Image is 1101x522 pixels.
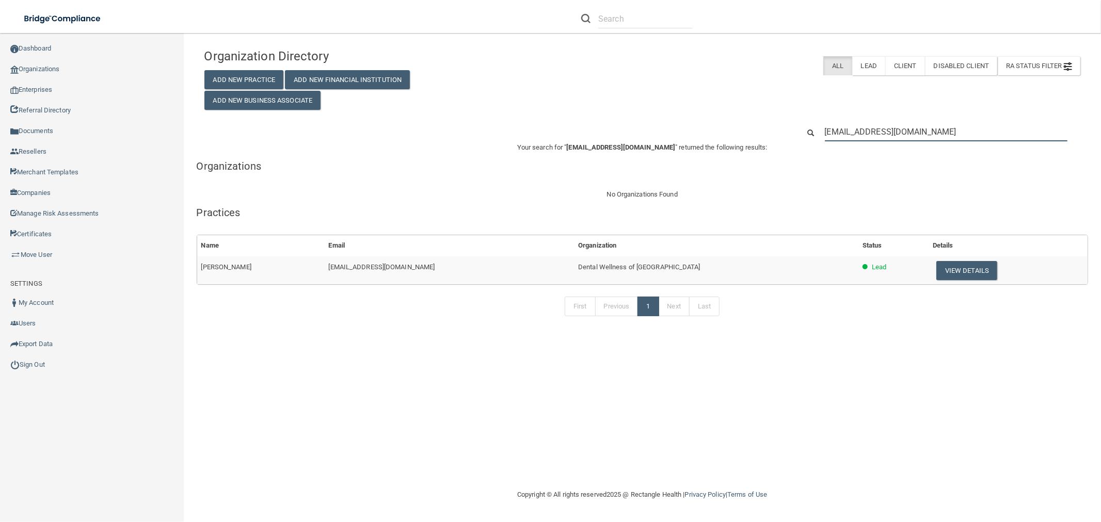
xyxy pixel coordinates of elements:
[10,66,19,74] img: organization-icon.f8decf85.png
[727,491,767,498] a: Terms of Use
[595,297,639,316] a: Previous
[10,319,19,328] img: icon-users.e205127d.png
[10,127,19,136] img: icon-documents.8dae5593.png
[204,50,486,63] h4: Organization Directory
[852,56,885,75] label: Lead
[574,235,858,256] th: Organization
[204,70,284,89] button: Add New Practice
[197,188,1089,201] div: No Organizations Found
[872,261,886,273] p: Lead
[10,299,19,307] img: ic_user_dark.df1a06c3.png
[1064,62,1072,71] img: icon-filter@2x.21656d0b.png
[204,91,321,110] button: Add New Business Associate
[885,56,925,75] label: Client
[925,56,998,75] label: Disabled Client
[823,56,852,75] label: All
[1006,62,1072,70] span: RA Status Filter
[10,87,19,94] img: enterprise.0d942306.png
[10,340,19,348] img: icon-export.b9366987.png
[923,450,1089,490] iframe: Drift Widget Chat Controller
[689,297,720,316] a: Last
[685,491,726,498] a: Privacy Policy
[659,297,690,316] a: Next
[929,235,1088,256] th: Details
[10,45,19,53] img: ic_dashboard_dark.d01f4a41.png
[936,261,997,280] button: View Details
[285,70,410,89] button: Add New Financial Institution
[15,8,110,29] img: bridge_compliance_login_screen.278c3ca4.svg
[598,9,693,28] input: Search
[10,278,42,290] label: SETTINGS
[567,143,676,151] span: [EMAIL_ADDRESS][DOMAIN_NAME]
[197,235,325,256] th: Name
[578,263,700,271] span: Dental Wellness of [GEOGRAPHIC_DATA]
[201,263,251,271] span: [PERSON_NAME]
[197,160,1089,172] h5: Organizations
[581,14,591,23] img: ic-search.3b580494.png
[325,235,575,256] th: Email
[565,297,596,316] a: First
[454,478,831,511] div: Copyright © All rights reserved 2025 @ Rectangle Health | |
[10,148,19,156] img: ic_reseller.de258add.png
[197,141,1089,154] p: Your search for " " returned the following results:
[329,263,435,271] span: [EMAIL_ADDRESS][DOMAIN_NAME]
[10,250,21,260] img: briefcase.64adab9b.png
[197,207,1089,218] h5: Practices
[637,297,659,316] a: 1
[10,360,20,369] img: ic_power_dark.7ecde6b1.png
[825,122,1067,141] input: Search
[858,235,929,256] th: Status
